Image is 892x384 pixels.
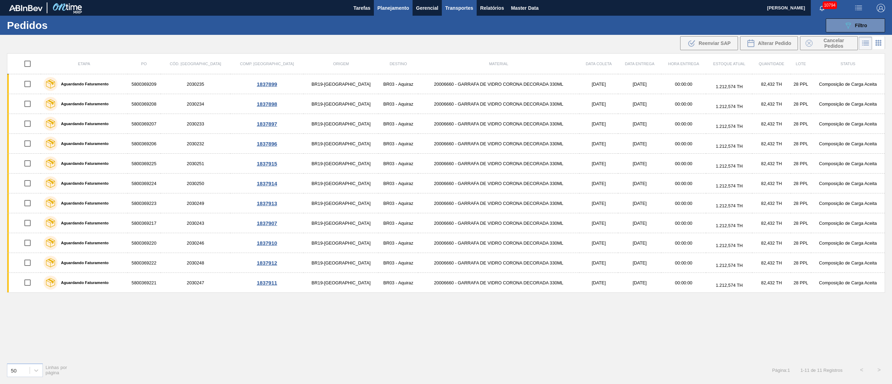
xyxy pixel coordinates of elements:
td: 82,432 TH [752,154,791,174]
div: Reenviar SAP [680,36,738,50]
td: BR19-[GEOGRAPHIC_DATA] [303,74,378,94]
td: 20006660 - GARRAFA DE VIDRO CORONA DECORADA 330ML [418,94,579,114]
span: Tarefas [353,4,370,12]
a: Aguardando Faturamento58003692062030232BR19-[GEOGRAPHIC_DATA]BR03 - Aquiraz20006660 - GARRAFA DE ... [7,134,885,154]
span: PO [141,62,147,66]
a: Aguardando Faturamento58003692242030250BR19-[GEOGRAPHIC_DATA]BR03 - Aquiraz20006660 - GARRAFA DE ... [7,174,885,193]
td: [DATE] [579,273,618,293]
td: [DATE] [618,74,661,94]
span: 1.212,574 TH [716,84,743,89]
button: Filtro [826,18,885,32]
td: Composição de Carga Aceita [811,74,885,94]
td: 28 PPL [791,114,811,134]
span: Filtro [855,23,867,28]
td: BR03 - Aquiraz [378,233,418,253]
td: Composição de Carga Aceita [811,193,885,213]
label: Aguardando Faturamento [57,141,109,146]
span: Quantidade [759,62,784,66]
td: 00:00:00 [661,114,706,134]
td: Composição de Carga Aceita [811,233,885,253]
div: 1837915 [231,161,302,167]
div: 1837910 [231,240,302,246]
td: 2030234 [161,94,231,114]
label: Aguardando Faturamento [57,82,109,86]
td: [DATE] [579,114,618,134]
label: Aguardando Faturamento [57,281,109,285]
td: 5800369217 [128,213,161,233]
span: Comp. [GEOGRAPHIC_DATA] [240,62,294,66]
td: 20006660 - GARRAFA DE VIDRO CORONA DECORADA 330ML [418,114,579,134]
td: BR03 - Aquiraz [378,134,418,154]
td: 2030232 [161,134,231,154]
td: 00:00:00 [661,233,706,253]
td: 20006660 - GARRAFA DE VIDRO CORONA DECORADA 330ML [418,193,579,213]
td: 28 PPL [791,193,811,213]
td: BR19-[GEOGRAPHIC_DATA] [303,273,378,293]
td: 00:00:00 [661,273,706,293]
td: 82,432 TH [752,94,791,114]
td: 20006660 - GARRAFA DE VIDRO CORONA DECORADA 330ML [418,213,579,233]
span: Cód. [GEOGRAPHIC_DATA] [170,62,221,66]
td: 2030246 [161,233,231,253]
label: Aguardando Faturamento [57,181,109,185]
div: 1837896 [231,141,302,147]
span: 1 - 11 de 11 Registros [800,368,843,373]
button: > [870,361,888,379]
div: Cancelar Pedidos em Massa [800,36,858,50]
td: 20006660 - GARRAFA DE VIDRO CORONA DECORADA 330ML [418,233,579,253]
td: 00:00:00 [661,74,706,94]
span: 1.212,574 TH [716,223,743,228]
button: < [853,361,870,379]
span: Gerencial [416,4,438,12]
td: 28 PPL [791,233,811,253]
td: [DATE] [579,74,618,94]
span: Cancelar Pedidos [815,38,852,49]
td: 20006660 - GARRAFA DE VIDRO CORONA DECORADA 330ML [418,174,579,193]
td: 20006660 - GARRAFA DE VIDRO CORONA DECORADA 330ML [418,253,579,273]
div: Visão em Lista [859,37,872,50]
span: Estoque atual [713,62,745,66]
span: Origem [333,62,349,66]
td: Composição de Carga Aceita [811,174,885,193]
td: BR19-[GEOGRAPHIC_DATA] [303,253,378,273]
span: Planejamento [377,4,409,12]
td: 2030248 [161,253,231,273]
span: 1.212,574 TH [716,283,743,288]
div: 1837897 [231,121,302,127]
label: Aguardando Faturamento [57,201,109,205]
td: 5800369221 [128,273,161,293]
td: 5800369220 [128,233,161,253]
a: Aguardando Faturamento58003692172030243BR19-[GEOGRAPHIC_DATA]BR03 - Aquiraz20006660 - GARRAFA DE ... [7,213,885,233]
td: [DATE] [618,193,661,213]
td: BR03 - Aquiraz [378,114,418,134]
span: 1.212,574 TH [716,183,743,189]
td: Composição de Carga Aceita [811,213,885,233]
span: Data entrega [625,62,654,66]
td: BR03 - Aquiraz [378,253,418,273]
td: 82,432 TH [752,193,791,213]
a: Aguardando Faturamento58003692092030235BR19-[GEOGRAPHIC_DATA]BR03 - Aquiraz20006660 - GARRAFA DE ... [7,74,885,94]
div: 1837912 [231,260,302,266]
td: 00:00:00 [661,134,706,154]
td: [DATE] [618,134,661,154]
a: Aguardando Faturamento58003692082030234BR19-[GEOGRAPHIC_DATA]BR03 - Aquiraz20006660 - GARRAFA DE ... [7,94,885,114]
td: [DATE] [579,253,618,273]
td: 2030249 [161,193,231,213]
td: 82,432 TH [752,114,791,134]
td: Composição de Carga Aceita [811,253,885,273]
span: Destino [390,62,407,66]
div: Visão em Cards [872,37,885,50]
img: Logout [877,4,885,12]
td: 2030251 [161,154,231,174]
span: Relatórios [480,4,504,12]
div: 1837907 [231,220,302,226]
span: 1.212,574 TH [716,243,743,248]
td: 2030233 [161,114,231,134]
td: 20006660 - GARRAFA DE VIDRO CORONA DECORADA 330ML [418,273,579,293]
span: 1.212,574 TH [716,124,743,129]
td: 00:00:00 [661,193,706,213]
td: 28 PPL [791,134,811,154]
label: Aguardando Faturamento [57,161,109,166]
td: BR19-[GEOGRAPHIC_DATA] [303,94,378,114]
span: Status [840,62,855,66]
